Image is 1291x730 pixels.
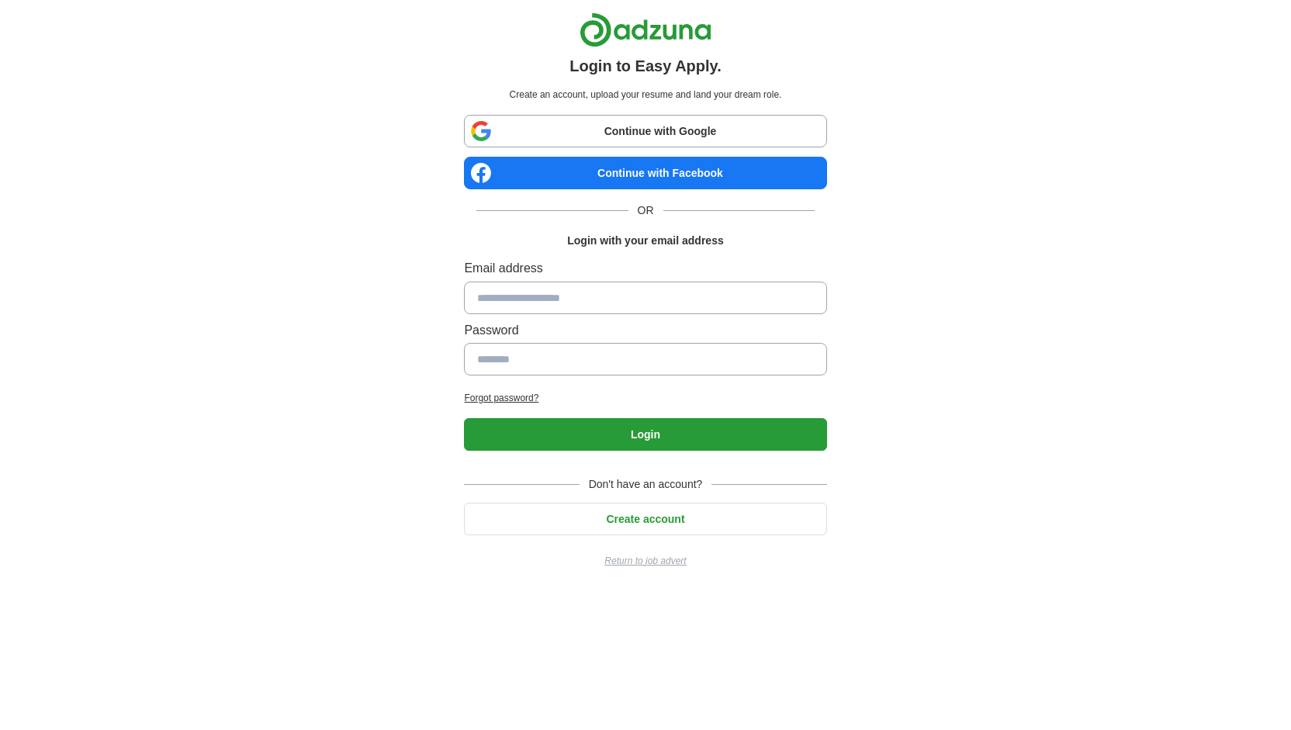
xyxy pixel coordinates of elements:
button: Login [464,418,826,451]
label: Email address [464,258,826,279]
label: Password [464,320,826,341]
p: Create an account, upload your resume and land your dream role. [467,88,823,102]
img: Adzuna logo [580,12,711,47]
h1: Login with your email address [567,232,723,249]
button: Create account [464,503,826,535]
a: Forgot password? [464,391,826,406]
h1: Login to Easy Apply. [569,54,722,78]
span: OR [628,202,663,219]
span: Don't have an account? [580,476,712,493]
a: Continue with Facebook [464,157,826,189]
a: Continue with Google [464,115,826,147]
a: Return to job advert [464,554,826,569]
a: Create account [464,513,826,525]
